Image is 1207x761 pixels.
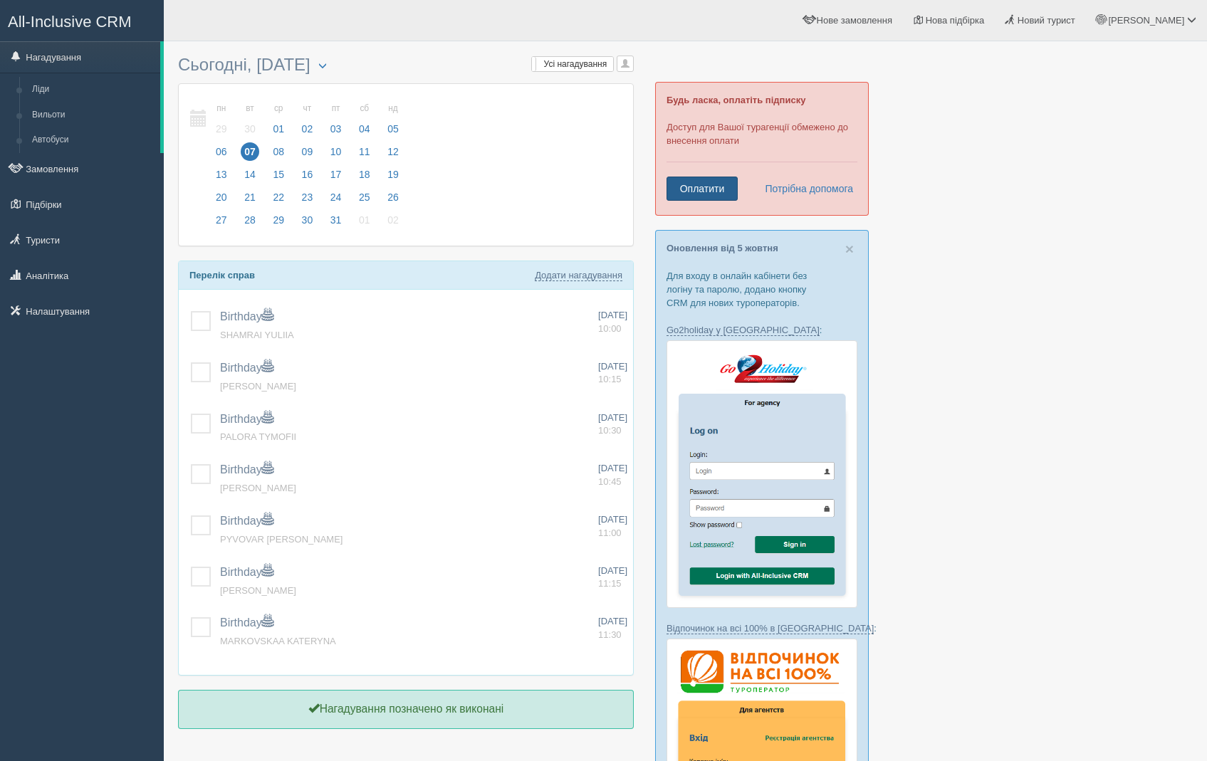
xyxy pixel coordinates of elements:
a: Відпочинок на всі 100% в [GEOGRAPHIC_DATA] [667,623,874,634]
a: 01 [351,212,378,235]
a: 19 [380,167,403,189]
span: 01 [355,211,374,229]
span: Birthday [220,566,273,578]
a: 28 [236,212,263,235]
span: 04 [355,120,374,138]
a: 07 [236,144,263,167]
a: чт 02 [294,95,321,144]
span: 07 [241,142,259,161]
span: 30 [241,120,259,138]
span: Birthday [220,616,273,629]
a: 11 [351,144,378,167]
span: Нова підбірка [926,15,985,26]
a: 17 [323,167,350,189]
span: [DATE] [598,514,627,525]
a: ср 01 [265,95,292,144]
a: 08 [265,144,292,167]
span: 11:30 [598,629,622,640]
span: [PERSON_NAME] [1108,15,1184,26]
small: нд [384,103,402,115]
span: 30 [298,211,317,229]
small: ср [269,103,288,115]
a: 14 [236,167,263,189]
span: 11:00 [598,528,622,538]
a: Go2holiday у [GEOGRAPHIC_DATA] [667,325,820,336]
a: [PERSON_NAME] [220,585,296,596]
span: 18 [355,165,374,184]
a: 29 [265,212,292,235]
b: Перелік справ [189,270,255,280]
span: 02 [298,120,317,138]
span: 13 [212,165,231,184]
span: 10 [327,142,345,161]
button: Close [845,241,854,256]
a: 15 [265,167,292,189]
span: 10:15 [598,374,622,384]
span: 21 [241,188,259,206]
div: Доступ для Вашої турагенції обмежено до внесення оплати [655,82,869,216]
a: сб 04 [351,95,378,144]
img: go2holiday-login-via-crm-for-travel-agents.png [667,340,857,607]
b: Будь ласка, оплатіть підписку [667,95,805,105]
a: 31 [323,212,350,235]
span: [DATE] [598,310,627,320]
a: Оплатити [667,177,738,201]
a: [DATE] 11:15 [598,565,627,591]
span: Birthday [220,463,273,476]
span: 29 [269,211,288,229]
span: 01 [269,120,288,138]
a: [DATE] 11:00 [598,513,627,540]
a: 06 [208,144,235,167]
a: 30 [294,212,321,235]
span: 12 [384,142,402,161]
a: 25 [351,189,378,212]
small: пн [212,103,231,115]
span: [DATE] [598,361,627,372]
span: 19 [384,165,402,184]
a: [DATE] 10:45 [598,462,627,488]
span: 22 [269,188,288,206]
small: сб [355,103,374,115]
a: Ліди [26,77,160,103]
a: пн 29 [208,95,235,144]
span: 03 [327,120,345,138]
a: вт 30 [236,95,263,144]
a: Додати нагадування [535,270,622,281]
span: 11:15 [598,578,622,589]
span: 16 [298,165,317,184]
a: 18 [351,167,378,189]
div: Нагадування позначено як виконані [178,690,634,729]
span: 26 [384,188,402,206]
a: пт 03 [323,95,350,144]
a: [DATE] 11:30 [598,615,627,641]
a: 26 [380,189,403,212]
span: 10:30 [598,425,622,436]
a: Birthday [220,310,273,322]
span: 10:00 [598,323,622,334]
span: 09 [298,142,317,161]
a: 24 [323,189,350,212]
p: : [667,323,857,337]
small: вт [241,103,259,115]
small: пт [327,103,345,115]
span: 10:45 [598,476,622,487]
a: Оновлення від 5 жовтня [667,243,778,253]
a: 16 [294,167,321,189]
span: 25 [355,188,374,206]
a: Автобуси [26,127,160,153]
span: × [845,241,854,257]
a: PYVOVAR [PERSON_NAME] [220,534,343,545]
span: Нове замовлення [817,15,892,26]
span: [DATE] [598,412,627,423]
a: [PERSON_NAME] [220,483,296,493]
a: 02 [380,212,403,235]
span: Новий турист [1018,15,1075,26]
small: чт [298,103,317,115]
a: [PERSON_NAME] [220,381,296,392]
span: 29 [212,120,231,138]
a: 10 [323,144,350,167]
a: 12 [380,144,403,167]
span: 11 [355,142,374,161]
